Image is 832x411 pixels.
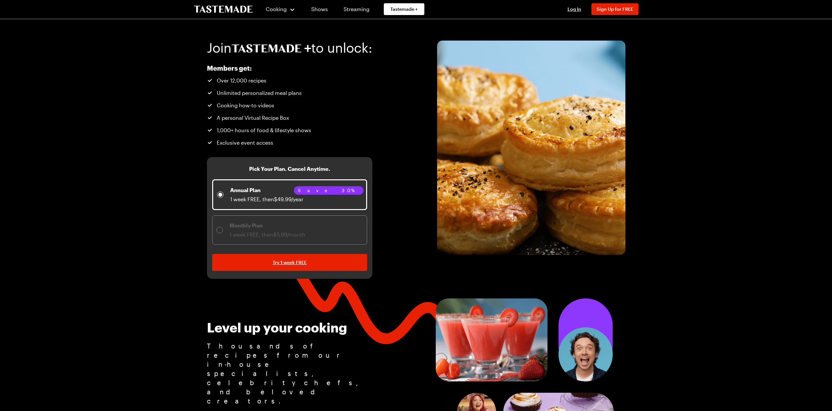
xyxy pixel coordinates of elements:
[194,6,253,13] a: To Tastemade Home Page
[217,101,274,109] span: Cooking how-to videos
[207,64,353,72] h2: Members get:
[384,3,424,15] a: Tastemade +
[298,187,360,194] span: Save 30%
[217,77,266,84] span: Over 12,000 recipes
[207,320,369,335] h3: Level up your cooking
[266,6,287,12] span: Cooking
[273,259,307,266] span: Try 1 week FREE
[229,222,305,229] p: Monthly Plan
[217,89,302,97] span: Unlimited personalized meal plans
[230,186,303,194] p: Annual Plan
[207,341,369,405] p: Thousands of recipes from our in-house specialists, celebrity chefs, and beloved creators.
[591,3,638,15] button: Sign Up for FREE
[597,6,633,12] span: Sign Up for FREE
[249,165,330,173] h3: Pick Your Plan. Cancel Anytime.
[561,6,587,12] button: Log In
[230,196,303,202] span: 1 week FREE, then $49.99/year
[390,6,418,12] span: Tastemade +
[266,1,296,17] button: Cooking
[568,6,581,12] span: Log In
[217,126,311,134] span: 1,000+ hours of food & lifestyle shows
[217,114,289,122] span: A personal Virtual Recipe Box
[207,41,372,55] h1: Join to unlock:
[207,77,353,147] ul: Tastemade+ Annual subscription benefits
[217,139,273,147] span: Exclusive event access
[212,254,367,271] a: Try 1 week FREE
[229,231,305,238] span: 1 week FREE, then $5.99/month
